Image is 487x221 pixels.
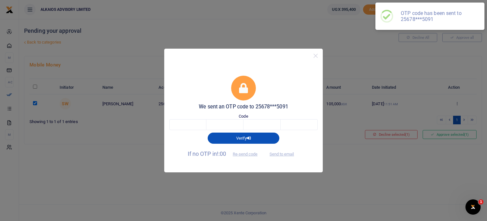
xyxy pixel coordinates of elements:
[188,150,263,157] span: If no OTP in
[208,133,279,143] button: Verify
[239,113,248,120] label: Code
[169,104,318,110] h5: We sent an OTP code to 25678***5091
[465,199,481,215] iframe: Intercom live chat
[478,199,484,204] span: 1
[311,51,320,60] button: Close
[401,10,474,22] div: OTP code has been sent to 25678***5091
[217,150,226,157] span: !:00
